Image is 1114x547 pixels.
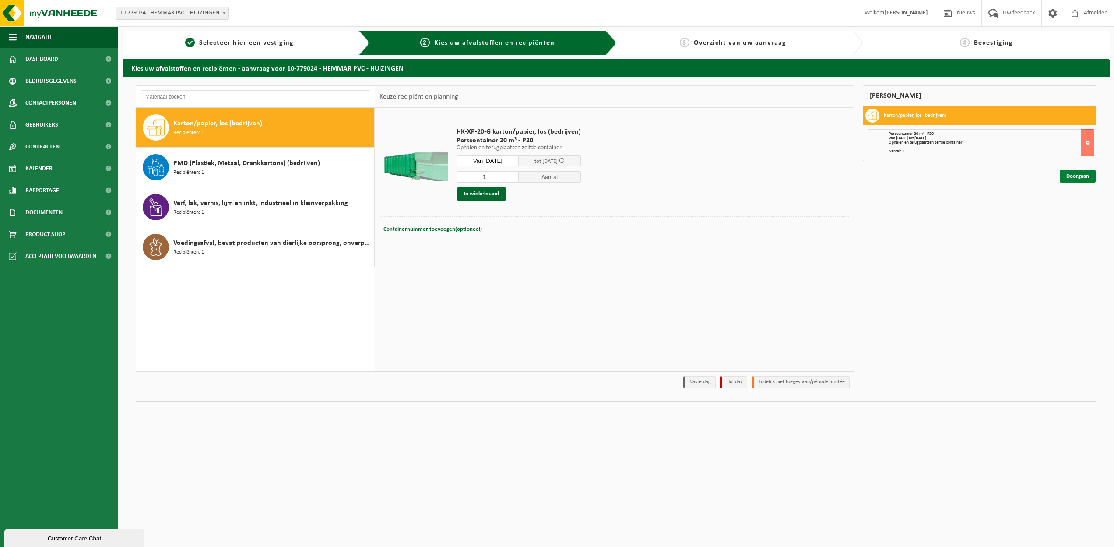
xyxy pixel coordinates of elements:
[457,136,581,145] span: Perscontainer 20 m³ - P20
[863,85,1096,106] div: [PERSON_NAME]
[173,248,204,257] span: Recipiënten: 1
[752,376,850,388] li: Tijdelijk niet toegestaan/période limitée
[25,180,59,201] span: Rapportage
[889,141,1094,145] div: Ophalen en terugplaatsen zelfde container
[375,86,463,108] div: Keuze recipiënt en planning
[889,149,1094,154] div: Aantal: 1
[185,38,195,47] span: 1
[25,26,53,48] span: Navigatie
[173,238,372,248] span: Voedingsafval, bevat producten van dierlijke oorsprong, onverpakt, categorie 3
[25,114,58,136] span: Gebruikers
[889,136,926,141] strong: Van [DATE] tot [DATE]
[884,10,928,16] strong: [PERSON_NAME]
[25,136,60,158] span: Contracten
[960,38,970,47] span: 4
[116,7,228,19] span: 10-779024 - HEMMAR PVC - HUIZINGEN
[974,39,1013,46] span: Bevestiging
[4,528,146,547] iframe: chat widget
[173,198,348,208] span: Verf, lak, vernis, lijm en inkt, industrieel in kleinverpakking
[383,226,482,232] span: Containernummer toevoegen(optioneel)
[457,155,519,166] input: Selecteer datum
[457,187,506,201] button: In winkelmand
[25,92,76,114] span: Contactpersonen
[519,171,581,183] span: Aantal
[534,159,558,164] span: tot [DATE]
[420,38,430,47] span: 2
[123,59,1110,76] h2: Kies uw afvalstoffen en recipiënten - aanvraag voor 10-779024 - HEMMAR PVC - HUIZINGEN
[136,187,375,227] button: Verf, lak, vernis, lijm en inkt, industrieel in kleinverpakking Recipiënten: 1
[173,118,262,129] span: Karton/papier, los (bedrijven)
[383,223,483,236] button: Containernummer toevoegen(optioneel)
[884,109,946,123] h3: Karton/papier, los (bedrijven)
[25,158,53,180] span: Kalender
[457,145,581,151] p: Ophalen en terugplaatsen zelfde container
[683,376,716,388] li: Vaste dag
[457,127,581,136] span: HK-XP-20-G karton/papier, los (bedrijven)
[127,38,352,48] a: 1Selecteer hier een vestiging
[25,223,65,245] span: Product Shop
[680,38,689,47] span: 3
[25,48,58,70] span: Dashboard
[25,201,63,223] span: Documenten
[25,70,77,92] span: Bedrijfsgegevens
[694,39,786,46] span: Overzicht van uw aanvraag
[136,148,375,187] button: PMD (Plastiek, Metaal, Drankkartons) (bedrijven) Recipiënten: 1
[173,169,204,177] span: Recipiënten: 1
[199,39,294,46] span: Selecteer hier een vestiging
[720,376,747,388] li: Holiday
[25,245,96,267] span: Acceptatievoorwaarden
[173,208,204,217] span: Recipiënten: 1
[173,158,320,169] span: PMD (Plastiek, Metaal, Drankkartons) (bedrijven)
[136,108,375,148] button: Karton/papier, los (bedrijven) Recipiënten: 1
[1060,170,1096,183] a: Doorgaan
[116,7,229,20] span: 10-779024 - HEMMAR PVC - HUIZINGEN
[136,227,375,267] button: Voedingsafval, bevat producten van dierlijke oorsprong, onverpakt, categorie 3 Recipiënten: 1
[889,131,934,136] span: Perscontainer 20 m³ - P20
[141,90,370,103] input: Materiaal zoeken
[434,39,555,46] span: Kies uw afvalstoffen en recipiënten
[173,129,204,137] span: Recipiënten: 1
